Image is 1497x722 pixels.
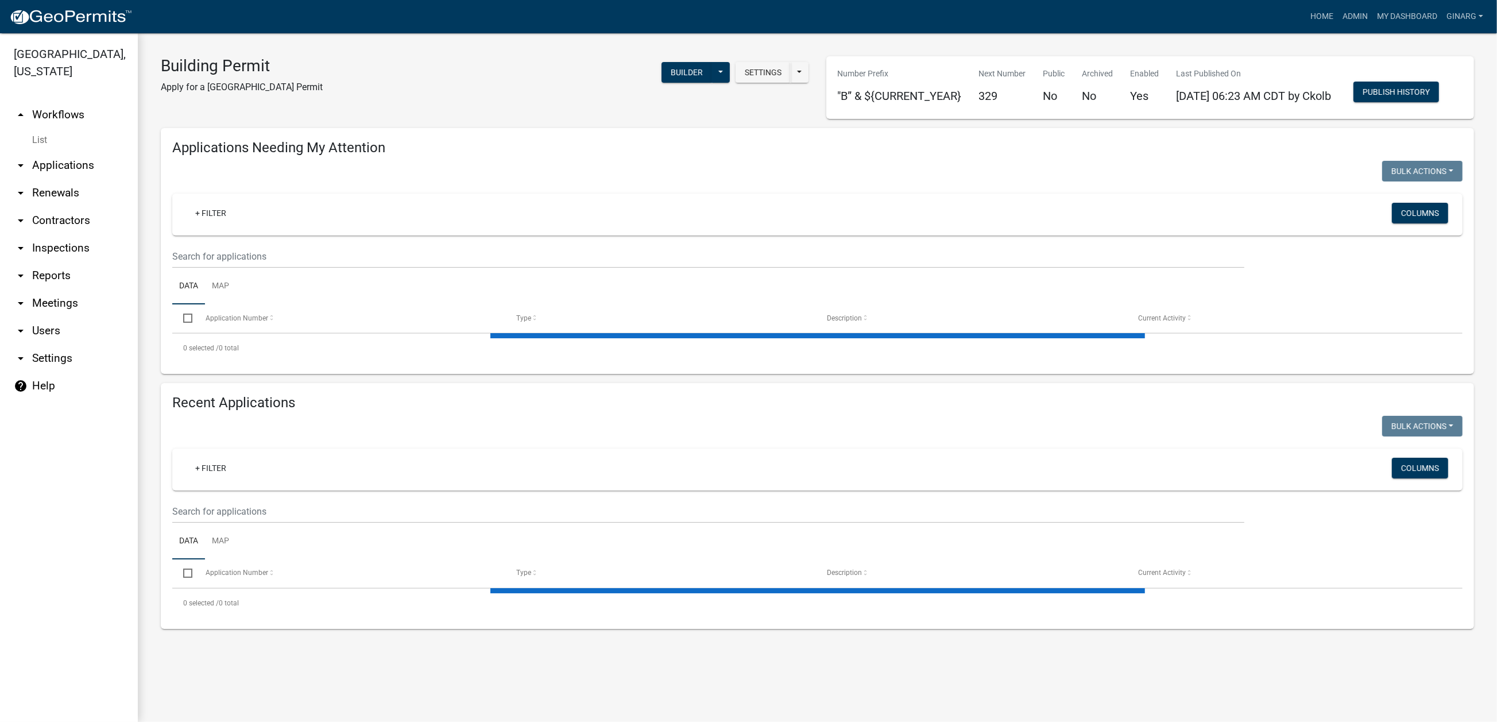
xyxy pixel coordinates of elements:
i: arrow_drop_down [14,296,28,310]
span: 0 selected / [183,344,219,352]
button: Columns [1392,458,1448,478]
h5: No [1043,89,1065,103]
i: arrow_drop_down [14,159,28,172]
a: My Dashboard [1372,6,1442,28]
div: 0 total [172,589,1463,617]
span: Type [516,314,531,322]
span: Current Activity [1138,569,1186,577]
h5: No [1082,89,1113,103]
a: Home [1306,6,1338,28]
a: Map [205,268,236,305]
a: ginarg [1442,6,1488,28]
i: arrow_drop_up [14,108,28,122]
i: arrow_drop_down [14,241,28,255]
datatable-header-cell: Current Activity [1127,304,1438,332]
button: Columns [1392,203,1448,223]
h4: Recent Applications [172,395,1463,411]
a: Map [205,523,236,560]
datatable-header-cell: Current Activity [1127,559,1438,587]
datatable-header-cell: Application Number [194,304,505,332]
button: Settings [736,62,791,83]
i: help [14,379,28,393]
datatable-header-cell: Type [505,304,816,332]
a: Data [172,268,205,305]
button: Builder [662,62,712,83]
a: Admin [1338,6,1372,28]
datatable-header-cell: Description [816,559,1127,587]
datatable-header-cell: Application Number [194,559,505,587]
p: Number Prefix [838,68,962,80]
h4: Applications Needing My Attention [172,140,1463,156]
p: Apply for a [GEOGRAPHIC_DATA] Permit [161,80,323,94]
p: Last Published On [1177,68,1332,80]
a: Data [172,523,205,560]
span: Application Number [206,314,268,322]
i: arrow_drop_down [14,352,28,365]
datatable-header-cell: Description [816,304,1127,332]
span: Description [827,569,862,577]
datatable-header-cell: Type [505,559,816,587]
button: Bulk Actions [1382,416,1463,437]
i: arrow_drop_down [14,186,28,200]
span: Current Activity [1138,314,1186,322]
span: Description [827,314,862,322]
span: 0 selected / [183,599,219,607]
div: 0 total [172,334,1463,362]
button: Publish History [1353,82,1439,102]
h3: Building Permit [161,56,323,76]
a: + Filter [186,458,235,478]
datatable-header-cell: Select [172,304,194,332]
button: Bulk Actions [1382,161,1463,182]
p: Public [1043,68,1065,80]
input: Search for applications [172,245,1244,268]
datatable-header-cell: Select [172,559,194,587]
a: + Filter [186,203,235,223]
i: arrow_drop_down [14,324,28,338]
p: Archived [1082,68,1113,80]
wm-modal-confirm: Workflow Publish History [1353,88,1439,98]
h5: Yes [1131,89,1159,103]
span: Application Number [206,569,268,577]
span: [DATE] 06:23 AM CDT by Ckolb [1177,89,1332,103]
input: Search for applications [172,500,1244,523]
i: arrow_drop_down [14,214,28,227]
span: Type [516,569,531,577]
h5: "B” & ${CURRENT_YEAR} [838,89,962,103]
h5: 329 [979,89,1026,103]
p: Enabled [1131,68,1159,80]
p: Next Number [979,68,1026,80]
i: arrow_drop_down [14,269,28,283]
